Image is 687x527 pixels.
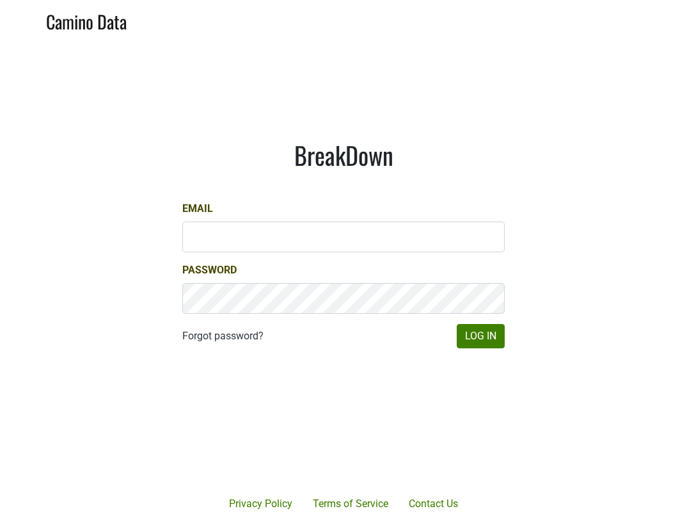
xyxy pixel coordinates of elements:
[399,491,468,517] a: Contact Us
[182,201,213,216] label: Email
[182,328,264,344] a: Forgot password?
[219,491,303,517] a: Privacy Policy
[182,263,237,278] label: Password
[182,141,505,170] h1: BreakDown
[46,5,127,35] a: Camino Data
[303,491,399,517] a: Terms of Service
[457,324,505,348] button: Log In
